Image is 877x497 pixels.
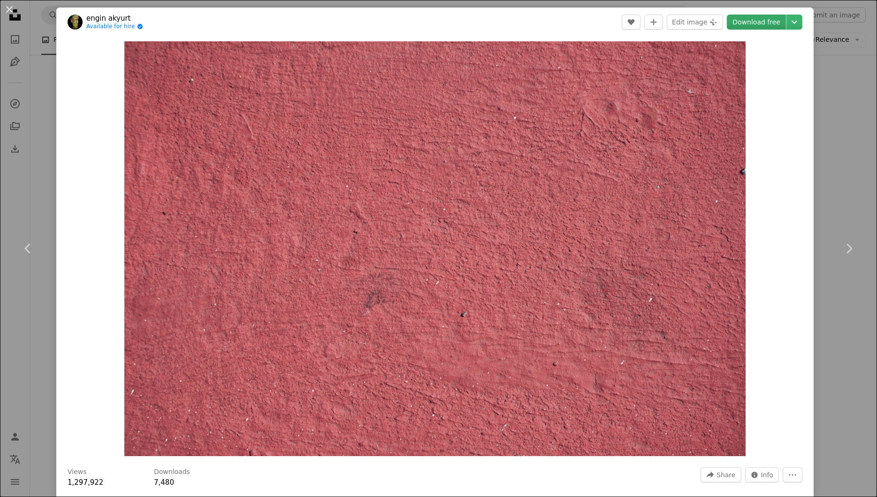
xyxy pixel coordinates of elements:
button: Edit image [667,15,723,30]
span: 1,297,922 [68,478,103,487]
img: Go to engin akyurt's profile [68,15,83,30]
button: Like [622,15,641,30]
button: Share this image [701,467,741,482]
h3: Views [68,467,87,477]
button: Add to Collection [644,15,663,30]
button: More Actions [783,467,802,482]
h3: Downloads [154,467,190,477]
a: Download free [727,15,786,30]
span: Info [761,468,774,482]
a: engin akyurt [86,14,143,23]
button: Stats about this image [745,467,779,482]
button: Choose download size [786,15,802,30]
a: Available for hire [86,23,143,31]
button: Zoom in on this image [124,41,746,456]
img: red textile on brown wooden table [124,41,746,456]
span: 7,480 [154,478,174,487]
a: Next [821,203,877,294]
span: Share [717,468,735,482]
